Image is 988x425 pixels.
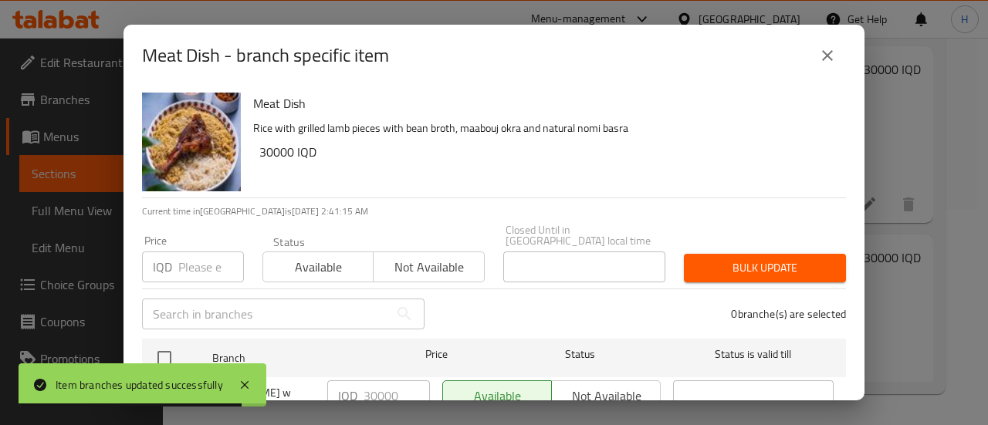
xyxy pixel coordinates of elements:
input: Search in branches [142,299,389,329]
p: 0 branche(s) are selected [731,306,846,322]
h6: Meat Dish [253,93,834,114]
span: Price [385,345,488,364]
span: Status is valid till [673,345,834,364]
p: Rice with grilled lamb pieces with bean broth, maabouj okra and natural nomi basra [253,119,834,138]
p: Current time in [GEOGRAPHIC_DATA] is [DATE] 2:41:15 AM [142,204,846,218]
button: Not available [373,251,484,282]
button: Available [262,251,374,282]
span: Available [269,256,367,278]
span: Bulk update [696,258,834,278]
p: IQD [338,386,357,405]
input: Please enter price [364,380,430,411]
img: Meat Dish [142,93,241,191]
span: Branch [212,349,373,368]
span: Status [500,345,661,364]
input: Please enter price [178,251,244,282]
button: close [809,37,846,74]
p: IQD [153,258,172,276]
div: Item branches updated successfully [56,376,223,393]
h2: Meat Dish - branch specific item [142,43,389,68]
button: Bulk update [684,254,846,282]
h6: 30000 IQD [259,141,834,163]
span: Not available [380,256,478,278]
